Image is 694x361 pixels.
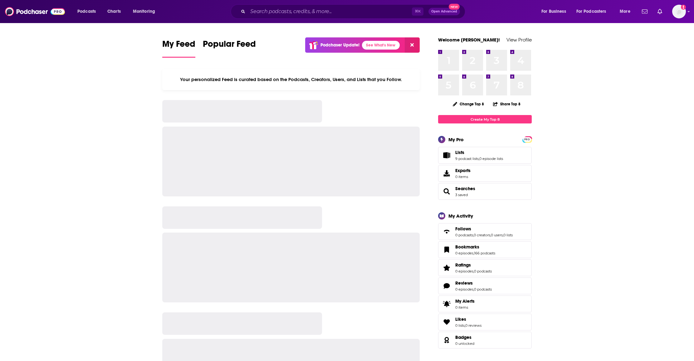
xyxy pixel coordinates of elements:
a: Ratings [440,263,453,272]
button: open menu [73,7,104,17]
span: My Alerts [455,298,475,304]
span: , [490,233,491,237]
span: For Podcasters [576,7,606,16]
span: Follows [438,223,532,240]
a: 9 podcast lists [455,156,479,161]
a: Likes [440,318,453,326]
a: 0 episode lists [479,156,503,161]
a: Welcome [PERSON_NAME]! [438,37,500,43]
span: Podcasts [77,7,96,16]
a: 0 episodes [455,287,473,291]
span: New [449,4,460,10]
span: Likes [455,316,466,322]
span: Searches [438,183,532,200]
span: Bookmarks [455,244,479,250]
a: My Feed [162,39,195,58]
div: My Activity [448,213,473,219]
p: Podchaser Update! [320,42,359,48]
a: 0 podcasts [455,233,473,237]
span: My Feed [162,39,195,53]
span: Reviews [438,277,532,294]
span: Lists [438,147,532,164]
span: , [503,233,503,237]
a: See What's New [362,41,400,50]
span: , [473,233,474,237]
span: Open Advanced [431,10,457,13]
a: 0 users [491,233,503,237]
button: open menu [537,7,574,17]
a: Reviews [440,282,453,290]
span: Monitoring [133,7,155,16]
a: 0 lists [503,233,513,237]
a: 0 podcasts [474,287,492,291]
a: 3 saved [455,193,468,197]
span: Exports [455,168,471,173]
a: My Alerts [438,296,532,312]
button: Share Top 8 [493,98,521,110]
svg: Add a profile image [681,5,686,10]
a: Lists [455,150,503,155]
button: Change Top 8 [449,100,488,108]
a: Charts [103,7,125,17]
span: Ratings [438,259,532,276]
a: Ratings [455,262,492,268]
a: Show notifications dropdown [639,6,650,17]
span: Lists [455,150,464,155]
a: Badges [440,336,453,344]
a: Popular Feed [203,39,256,58]
a: Lists [440,151,453,160]
a: Show notifications dropdown [655,6,665,17]
a: Searches [440,187,453,196]
a: Searches [455,186,475,191]
button: Show profile menu [672,5,686,18]
span: 0 items [455,305,475,310]
a: Create My Top 8 [438,115,532,123]
a: 166 podcasts [474,251,495,255]
a: 0 creators [474,233,490,237]
span: Popular Feed [203,39,256,53]
button: open menu [129,7,163,17]
span: My Alerts [440,300,453,308]
a: Reviews [455,280,492,286]
a: PRO [523,137,531,142]
button: open menu [615,7,638,17]
a: 0 podcasts [474,269,492,273]
img: User Profile [672,5,686,18]
span: Logged in as SchulmanPR [672,5,686,18]
span: Charts [107,7,121,16]
img: Podchaser - Follow, Share and Rate Podcasts [5,6,65,17]
button: Open AdvancedNew [428,8,460,15]
a: Follows [455,226,513,232]
span: More [620,7,630,16]
span: Badges [438,332,532,349]
a: 0 episodes [455,269,473,273]
span: For Business [541,7,566,16]
div: My Pro [448,137,464,142]
span: Bookmarks [438,241,532,258]
span: Likes [438,314,532,330]
div: Your personalized Feed is curated based on the Podcasts, Creators, Users, and Lists that you Follow. [162,69,420,90]
a: 0 unlocked [455,341,474,346]
span: 0 items [455,175,471,179]
input: Search podcasts, credits, & more... [248,7,412,17]
a: Exports [438,165,532,182]
a: 0 lists [455,323,465,328]
a: Likes [455,316,481,322]
button: open menu [572,7,615,17]
div: Search podcasts, credits, & more... [237,4,471,19]
a: Badges [455,335,474,340]
span: Ratings [455,262,471,268]
span: ⌘ K [412,7,423,16]
a: 0 episodes [455,251,473,255]
span: Badges [455,335,472,340]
